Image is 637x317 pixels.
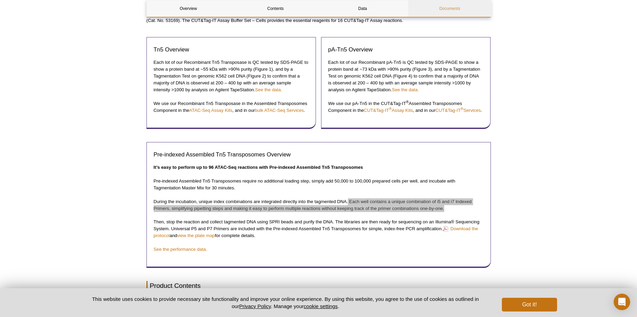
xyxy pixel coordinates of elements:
[364,108,413,113] a: CUT&Tag-IT®Assay Kits
[389,107,392,111] sup: ®
[154,151,484,159] h3: Pre-indexed Assembled Tn5 Transposomes Overview
[328,59,483,93] p: Each lot of our Recombinant pA-Tn5 is QC tested by SDS-PAGE to show a protein band at ~73 kDa wit...
[189,108,233,113] a: ATAC-Seq Assay Kits
[234,0,317,17] a: Contents
[328,46,483,54] h3: pA-Tn5 Overview
[154,59,309,93] p: Each lot of our Recombinant Tn5 Transposase is QC tested by SDS-PAGE to show a protein band at ~5...
[146,281,491,290] h2: Product Contents
[154,247,207,252] a: See the performance data.
[154,219,484,239] p: Then, stop the reaction and collect tagmented DNA using SPRI beads and purify the DNA. The librar...
[406,100,409,104] sup: ®
[255,87,282,92] a: See the data.
[154,178,484,191] p: Pre-indexed Assembled Tn5 Transposomes require no additional loading step, simply add 50,000 to 1...
[304,303,338,309] button: cookie settings
[328,100,483,114] p: We use our pA-Tn5 in the CUT&Tag-IT Assembled Transposomes Component in the , and in our .
[177,233,215,238] a: view the plate map
[392,87,418,92] a: See the data.
[154,100,309,114] p: We use our Recombinant Tn5 Transposase in the Assembled Transposomes Component in the , and in our .
[239,303,271,309] a: Privacy Policy
[502,298,557,312] button: Got it!
[436,108,481,113] a: CUT&Tag-IT®Services
[461,107,463,111] sup: ®
[154,165,363,170] strong: It’s easy to perform up to 96 ATAC-Seq reactions with Pre-indexed Assembled Tn5 Transposomes
[154,198,484,212] p: During the incubation, unique index combinations are integrated directly into the tagmented DNA. ...
[321,0,404,17] a: Data
[154,46,309,54] h3: Tn5 Overview
[154,225,478,239] a: Download the protocol
[255,108,304,113] a: bulk ATAC-Seq Services
[80,295,491,310] p: This website uses cookies to provide necessary site functionality and improve your online experie...
[408,0,492,17] a: Documents
[147,0,230,17] a: Overview
[614,294,630,310] div: Open Intercom Messenger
